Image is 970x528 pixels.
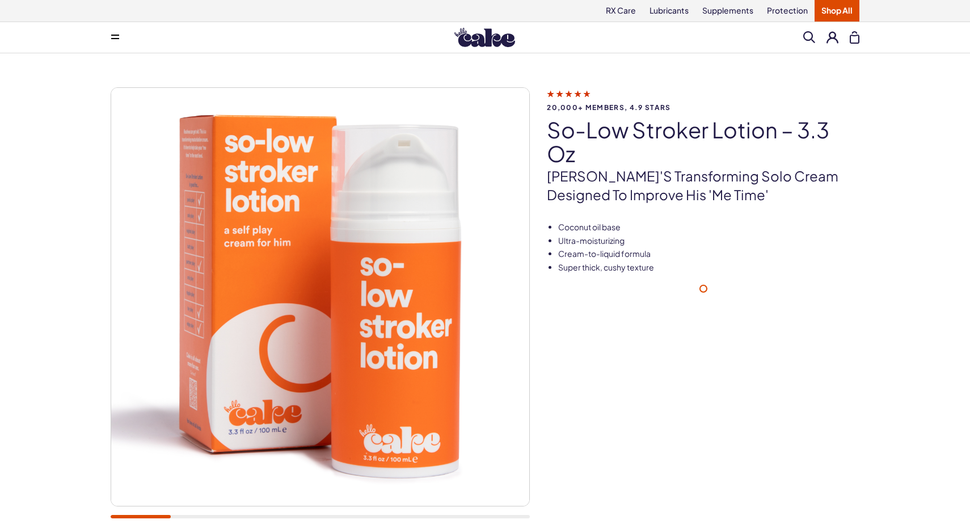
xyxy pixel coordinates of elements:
img: Hello Cake [454,28,515,47]
li: Super thick, cushy texture [558,262,859,273]
li: Ultra-moisturizing [558,235,859,247]
h1: So-Low Stroker Lotion – 3.3 oz [547,118,859,166]
li: Cream-to-liquid formula [558,248,859,260]
li: Coconut oil base [558,222,859,233]
img: So-Low Stroker Lotion – 3.3 oz [111,88,529,506]
a: 20,000+ members, 4.9 stars [547,88,859,111]
span: 20,000+ members, 4.9 stars [547,104,859,111]
p: [PERSON_NAME]'s transforming solo cream designed to improve his 'me time' [547,167,859,205]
